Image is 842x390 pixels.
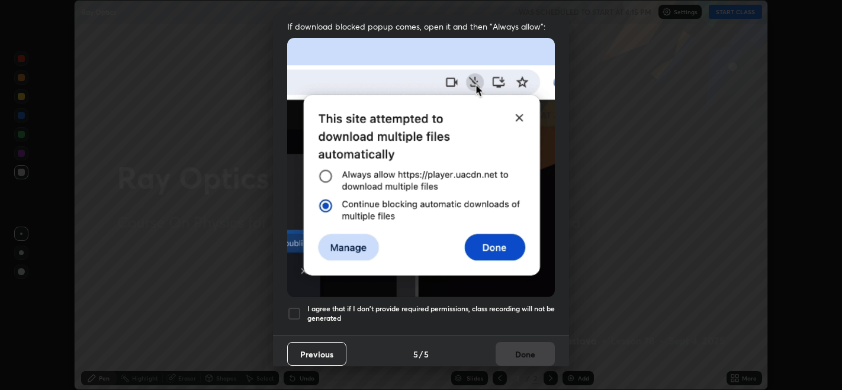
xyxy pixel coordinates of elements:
h4: 5 [413,348,418,360]
h5: I agree that if I don't provide required permissions, class recording will not be generated [307,304,555,323]
button: Previous [287,342,346,366]
span: If download blocked popup comes, open it and then "Always allow": [287,21,555,32]
h4: 5 [424,348,429,360]
img: downloads-permission-blocked.gif [287,38,555,296]
h4: / [419,348,423,360]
